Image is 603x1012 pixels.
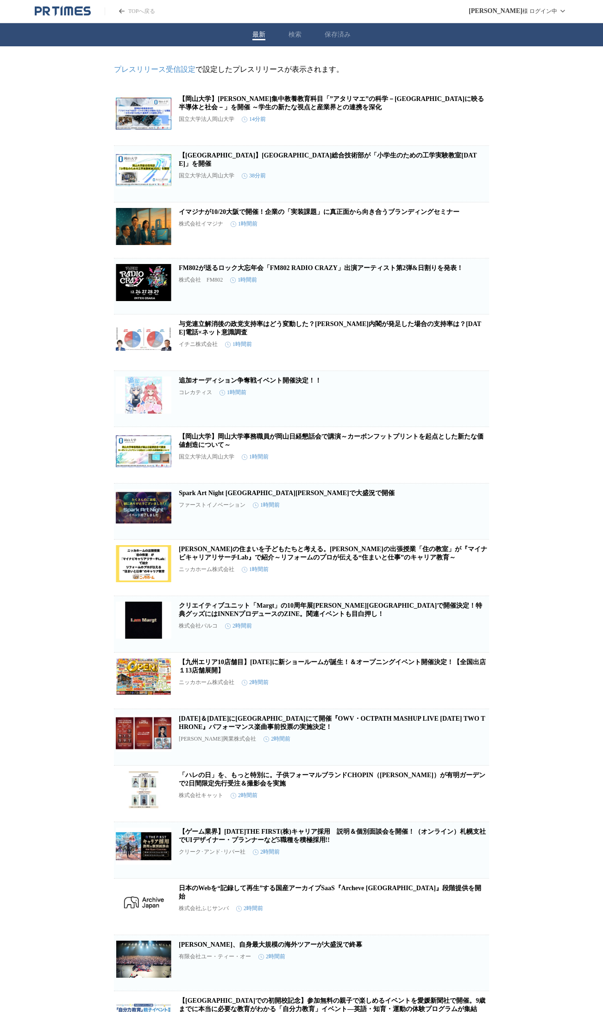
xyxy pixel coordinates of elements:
a: Spark Art Night [GEOGRAPHIC_DATA][PERSON_NAME]で大盛況で開催 [179,490,395,497]
p: 株式会社キャット [179,792,223,799]
img: 土屋アンナ、自身最大規模の海外ツアーが大盛況で終幕 [116,941,171,978]
a: 【九州エリア10店舗目】[DATE]に新ショールームが誕生！＆オープニングイベント開催決定！【全国出店１13店舗展開】 [179,659,486,674]
a: 追加オーディション争奪戦イベント開催決定！！ [179,377,321,384]
p: 株式会社イマジナ [179,220,223,228]
p: ニッカホーム株式会社 [179,566,234,573]
a: 【ゲーム業界】[DATE]THE FIRST(株)キャリア採用 説明＆個別面談会を開催！（オンライン）札幌支社でUIデザイナー・プランナーなど5職種を積極採用!! [179,828,486,843]
a: PR TIMESのトップページはこちら [105,7,155,15]
p: [PERSON_NAME]興業株式会社 [179,735,256,743]
time: 1時間前 [225,340,252,348]
time: 14分前 [242,115,266,123]
img: イマジナが10/20大阪で開催！企業の「実装課題」に真正面から向き合うブランディングセミナー [116,208,171,245]
p: 国立大学法人岡山大学 [179,172,234,180]
button: 保存済み [325,31,351,39]
img: 追加オーディション争奪戦イベント開催決定！！ [116,377,171,414]
img: クリエイティブユニット「Margt」の10周年展渋谷PARCOで開催決定！特典グッズにはINNENプロデュースのZINE。関連イベントも目白押し！ [116,602,171,639]
time: 2時間前 [236,905,263,912]
button: 最新 [252,31,265,39]
time: 1時間前 [231,220,258,228]
a: イマジナが10/20大阪で開催！企業の「実装課題」に真正面から向き合うブランディングセミナー [179,208,459,215]
a: [PERSON_NAME]の住まいを子どもたちと考える。[PERSON_NAME]の出張授業「住の教室」が『マイナビキャリアリサーチLab』で紹介～リフォームのプロが伝える“住まいと仕事”のキャ... [179,546,487,561]
p: 国立大学法人岡山大学 [179,115,234,123]
a: 【[GEOGRAPHIC_DATA]】[GEOGRAPHIC_DATA]総合技術部が「小学生のための工学実験教室[DATE]」を開催 [179,152,477,167]
a: [DATE]＆[DATE]に[GEOGRAPHIC_DATA]にて開催『OWV・OCTPATH MASHUP LIVE [DATE] TWO THRONE』パフォーマンス楽曲事前投票の実施決定！ [179,715,485,730]
time: 2時間前 [258,953,285,961]
img: 【岡山大学】岡山大学総合技術部が「小学生のための工学実験教室2025」を開催 [116,151,171,189]
a: FM802が送るロック大忘年会「FM802 RADIO CRAZY」出演アーティスト第2弾&日割りを発表！ [179,264,463,271]
p: で設定したプレスリリースが表示されます。 [114,65,489,75]
time: 2時間前 [253,848,280,856]
p: コレカティス [179,389,212,396]
img: 日本のWebを“記録して再生”する国産アーカイブSaaS『Archeve Japan』段階提供を開始 [116,884,171,921]
time: 2時間前 [264,735,290,743]
img: 未来の住まいを子どもたちと考える。ニッカホームの出張授業「住の教室」が『マイナビキャリアリサーチLab』で紹介～リフォームのプロが伝える“住まいと仕事”のキャリア教育～ [116,545,171,582]
span: [PERSON_NAME] [469,7,522,15]
p: 有限会社ユー・ティー・オー [179,953,251,961]
time: 1時間前 [242,453,269,461]
img: 与党連立解消後の政党支持率はどう変動した？高市内閣が発足した場合の支持率は？2025年10月電話×ネット意識調査 [116,320,171,357]
p: ファーストイノベーション [179,501,245,509]
time: 1時間前 [253,501,280,509]
img: FM802が送るロック大忘年会「FM802 RADIO CRAZY」出演アーティスト第2弾&日割りを発表！ [116,264,171,301]
time: 1時間前 [230,276,257,284]
img: 【ゲーム業界】10/31（金）THE FIRST(株)キャリア採用 説明＆個別面談会を開催！（オンライン）札幌支社でUIデザイナー・プランナーなど5職種を積極採用!! [116,828,171,865]
img: 【岡山大学】夏季集中教養教育科目「”アタリマエ”の科学－スマホに映る半導体と社会－」を開催 ～学生の新たな視点と産業界との連携を深化 [116,95,171,132]
img: 12月13日(土)＆14日に横浜BUNTAIにて開催『OWV・OCTPATH MASHUP LIVE 2025 TWO THRONE』パフォーマンス楽曲事前投票の実施決定！ [116,715,171,752]
a: 【岡山大学】岡山大学事務職員が岡山日経懇話会で講演～カーボンフットプリントを起点とした新たな価値創造について～ [179,433,484,448]
a: PR TIMESのトップページはこちら [35,6,91,17]
img: 【岡山大学】岡山大学事務職員が岡山日経懇話会で講演～カーボンフットプリントを起点とした新たな価値創造について～ [116,433,171,470]
img: 【九州エリア10店舗目】10月18日に新ショールームが誕生！＆オープニングイベント開催決定！【全国出店１13店舗展開】 [116,658,171,695]
time: 2時間前 [231,792,258,799]
p: ニッカホーム株式会社 [179,679,234,686]
time: 1時間前 [242,566,269,573]
p: 株式会社ふじサンバ [179,905,229,912]
time: 2時間前 [242,679,269,686]
time: 2時間前 [225,622,252,630]
a: 「ハレの日」を、もっと特別に。子供フォーマルブランドCHOPIN（[PERSON_NAME]）が有明ガーデンで2日間限定先行受注＆撮影会を実施 [179,772,485,787]
p: 株式会社パルコ [179,622,218,630]
a: 日本のWebを“記録して再生”する国産アーカイブSaaS『Archeve [GEOGRAPHIC_DATA]』段階提供を開始 [179,885,481,900]
a: [PERSON_NAME]、自身最大規模の海外ツアーが大盛況で終幕 [179,941,362,948]
time: 38分前 [242,172,266,180]
a: 【岡山大学】[PERSON_NAME]集中教養教育科目「”アタリマエ”の科学－[GEOGRAPHIC_DATA]に映る半導体と社会－」を開催 ～学生の新たな視点と産業界との連携を深化 [179,95,484,111]
p: 株式会社 FM802 [179,276,223,284]
p: イチニ株式会社 [179,340,218,348]
button: 検索 [289,31,301,39]
p: 国立大学法人岡山大学 [179,453,234,461]
a: クリエイティブユニット「Margt」の10周年展[PERSON_NAME][GEOGRAPHIC_DATA]で開催決定！特典グッズにはINNENプロデュースのZINE。関連イベントも目白押し！ [179,602,482,617]
time: 1時間前 [220,389,246,396]
a: 与党連立解消後の政党支持率はどう変動した？[PERSON_NAME]内閣が発足した場合の支持率は？[DATE]電話×ネット意識調査 [179,321,481,336]
img: 「ハレの日」を、もっと特別に。子供フォーマルブランドCHOPIN（ショパン）が有明ガーデンで2日間限定先行受注＆撮影会を実施 [116,771,171,808]
p: クリーク･アンド･リバー社 [179,848,245,856]
a: プレスリリース受信設定 [114,65,195,73]
img: Spark Art Night 淡路島SAKIAで大盛況で開催 [116,489,171,526]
